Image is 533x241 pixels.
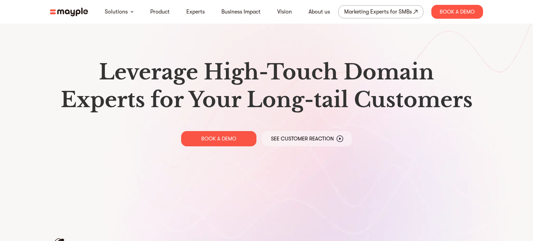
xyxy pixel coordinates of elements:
[338,5,423,18] a: Marketing Experts for SMBs
[271,135,334,142] p: See Customer Reaction
[344,7,412,17] div: Marketing Experts for SMBs
[277,8,292,16] a: Vision
[308,8,330,16] a: About us
[50,8,88,16] img: mayple-logo
[262,131,352,146] a: See Customer Reaction
[105,8,128,16] a: Solutions
[181,131,256,146] a: BOOK A DEMO
[221,8,261,16] a: Business Impact
[431,5,483,19] div: Book A Demo
[130,11,134,13] img: arrow-down
[201,135,236,142] p: BOOK A DEMO
[186,8,205,16] a: Experts
[150,8,170,16] a: Product
[56,58,477,114] h1: Leverage High-Touch Domain Experts for Your Long-tail Customers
